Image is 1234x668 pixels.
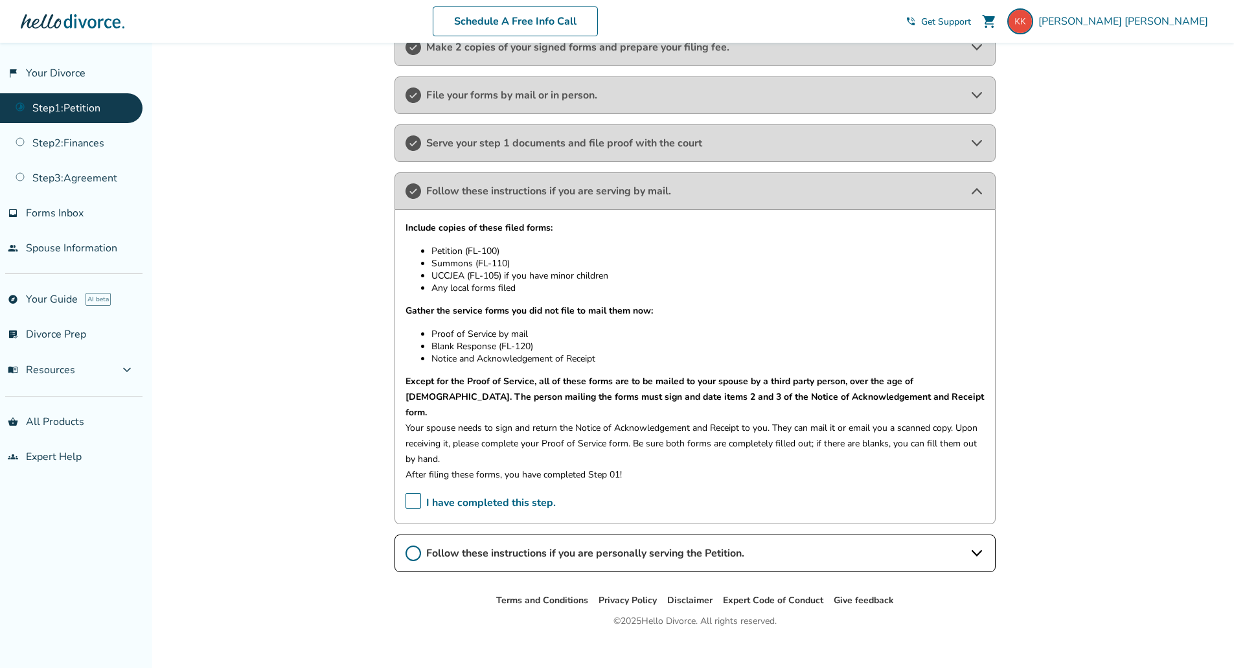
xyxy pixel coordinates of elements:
[426,184,964,198] span: Follow these instructions if you are serving by mail.
[426,88,964,102] span: File your forms by mail or in person.
[921,16,971,28] span: Get Support
[8,243,18,253] span: people
[119,362,135,378] span: expand_more
[1169,606,1234,668] iframe: Chat Widget
[406,467,985,483] p: After filing these forms, you have completed Step 01!
[431,328,985,340] li: Proof of Service by mail
[431,270,985,282] li: UCCJEA (FL-105) if you have minor children
[8,208,18,218] span: inbox
[8,417,18,427] span: shopping_basket
[426,546,964,560] span: Follow these instructions if you are personally serving the Petition.
[8,365,18,375] span: menu_book
[613,614,777,629] div: © 2025 Hello Divorce. All rights reserved.
[1038,14,1213,29] span: [PERSON_NAME] [PERSON_NAME]
[496,594,588,606] a: Terms and Conditions
[431,352,985,365] li: Notice and Acknowledgement of Receipt
[1007,8,1033,34] img: kkastner0@gmail.com
[599,594,657,606] a: Privacy Policy
[86,293,111,306] span: AI beta
[26,206,84,220] span: Forms Inbox
[433,6,598,36] a: Schedule A Free Info Call
[406,375,984,419] strong: Except for the Proof of Service, all of these forms are to be mailed to your spouse by a third pa...
[8,68,18,78] span: flag_2
[906,16,971,28] a: phone_in_talkGet Support
[8,329,18,340] span: list_alt_check
[723,594,823,606] a: Expert Code of Conduct
[8,363,75,377] span: Resources
[981,14,997,29] span: shopping_cart
[431,257,985,270] li: Summons (FL-110)
[406,222,553,234] strong: Include copies of these filed forms:
[8,452,18,462] span: groups
[834,593,894,608] li: Give feedback
[406,420,985,467] p: Your spouse needs to sign and return the Notice of Acknowledgement and Receipt to you. They can m...
[406,305,653,317] strong: Gather the service forms you did not file to mail them now:
[431,282,985,294] li: Any local forms filed
[426,136,964,150] span: Serve your step 1 documents and file proof with the court
[667,593,713,608] li: Disclaimer
[431,340,985,352] li: Blank Response (FL-120)
[406,493,556,513] span: I have completed this step.
[8,294,18,305] span: explore
[431,245,985,257] li: Petition (FL-100)
[426,40,964,54] span: Make 2 copies of your signed forms and prepare your filing fee.
[906,16,916,27] span: phone_in_talk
